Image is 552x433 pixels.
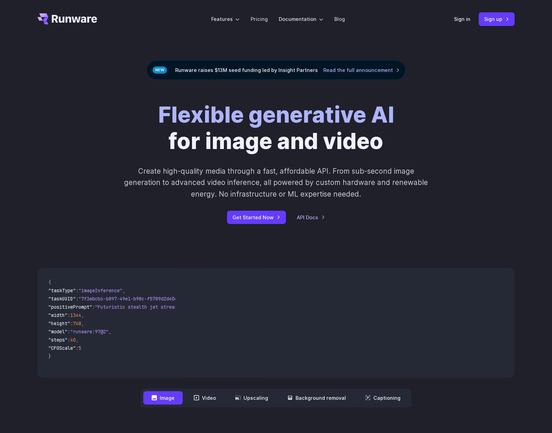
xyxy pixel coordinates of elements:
span: : [68,312,70,318]
span: 5 [79,345,81,351]
strong: Flexible generative AI [158,101,394,128]
label: Documentation [279,15,323,23]
span: , [109,329,111,335]
span: "positivePrompt" [48,304,92,310]
a: Blog [334,15,345,23]
span: 40 [70,337,76,343]
button: Background removal [279,391,354,405]
p: Create high-quality media through a fast, affordable API. From sub-second image generation to adv... [123,165,429,200]
span: , [81,320,84,326]
button: Image [143,391,183,405]
a: Get Started Now [227,211,286,224]
span: "taskType" [48,287,76,294]
span: 1344 [70,312,81,318]
a: API Docs [297,213,325,221]
span: 768 [73,320,81,326]
span: : [68,337,70,343]
span: "width" [48,312,68,318]
span: "height" [48,320,70,326]
button: Upscaling [227,391,276,405]
span: { [48,279,51,285]
span: "taskUUID" [48,296,76,302]
h1: for image and video [158,102,394,154]
span: : [92,304,95,310]
a: Sign up [479,12,515,26]
label: Features [211,15,240,23]
span: , [122,287,125,294]
a: Go to / [37,13,97,24]
a: Sign in [454,15,470,23]
div: Runware raises $13M seed funding led by Insight Partners [147,60,406,80]
button: Captioning [357,391,409,405]
span: "7f3ebcb6-b897-49e1-b98c-f5789d2d40d7" [79,296,183,302]
span: } [48,353,51,359]
span: "runware:97@2" [70,329,109,335]
button: Video [185,391,224,405]
span: : [76,287,79,294]
span: : [70,320,73,326]
span: "imageInference" [79,287,122,294]
span: : [76,345,79,351]
span: , [81,312,84,318]
span: : [68,329,70,335]
span: : [76,296,79,302]
a: Read the full announcement [323,66,400,74]
span: "steps" [48,337,68,343]
span: "Futuristic stealth jet streaking through a neon-lit cityscape with glowing purple exhaust" [95,304,345,310]
span: "model" [48,329,68,335]
span: , [76,337,79,343]
a: Pricing [251,15,268,23]
span: "CFGScale" [48,345,76,351]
